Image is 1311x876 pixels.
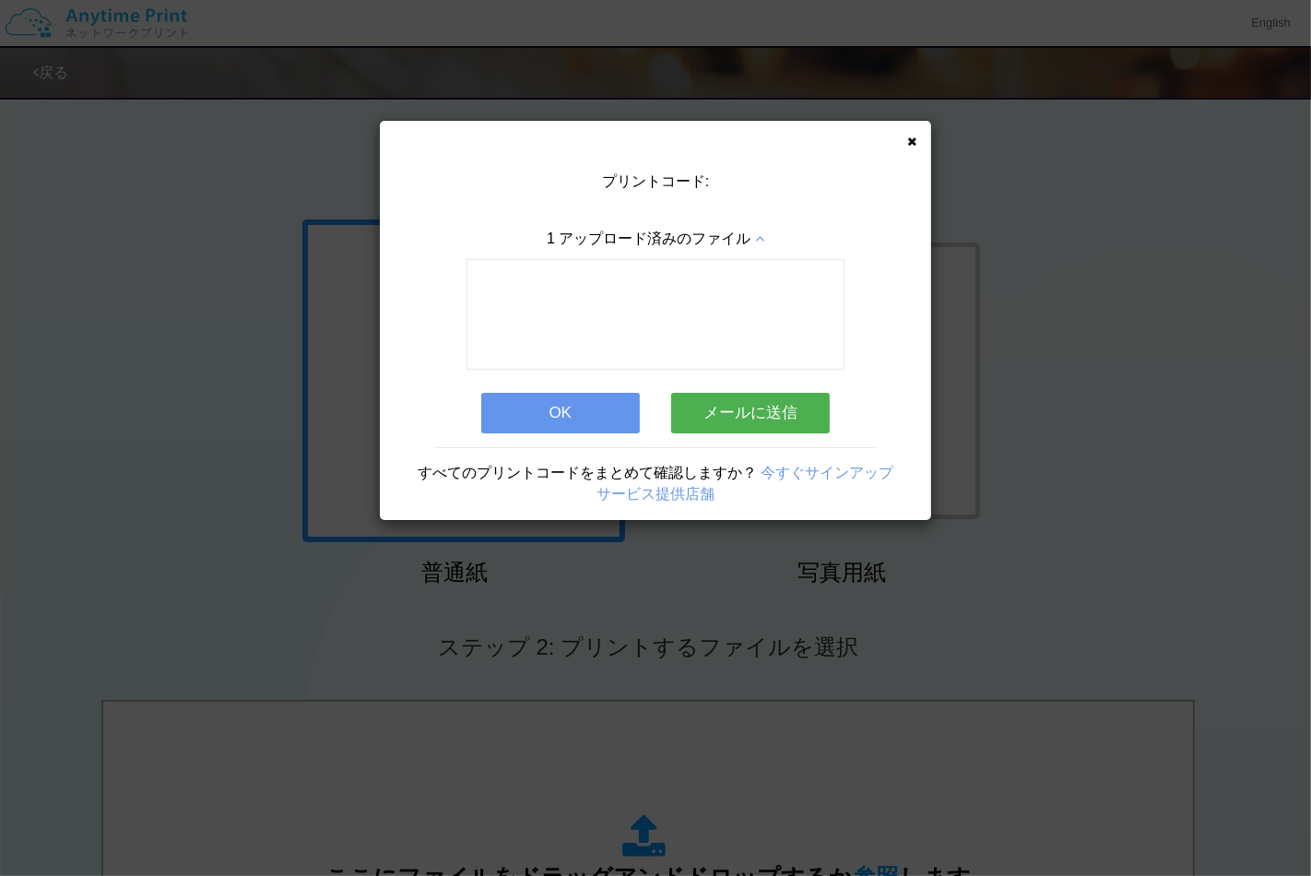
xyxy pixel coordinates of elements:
[418,465,757,480] span: すべてのプリントコードをまとめて確認しますか？
[602,173,709,189] span: プリントコード:
[671,393,830,433] button: メールに送信
[547,231,750,246] span: 1 アップロード済みのファイル
[481,393,640,433] button: OK
[596,486,715,502] a: サービス提供店舗
[761,465,893,480] a: 今すぐサインアップ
